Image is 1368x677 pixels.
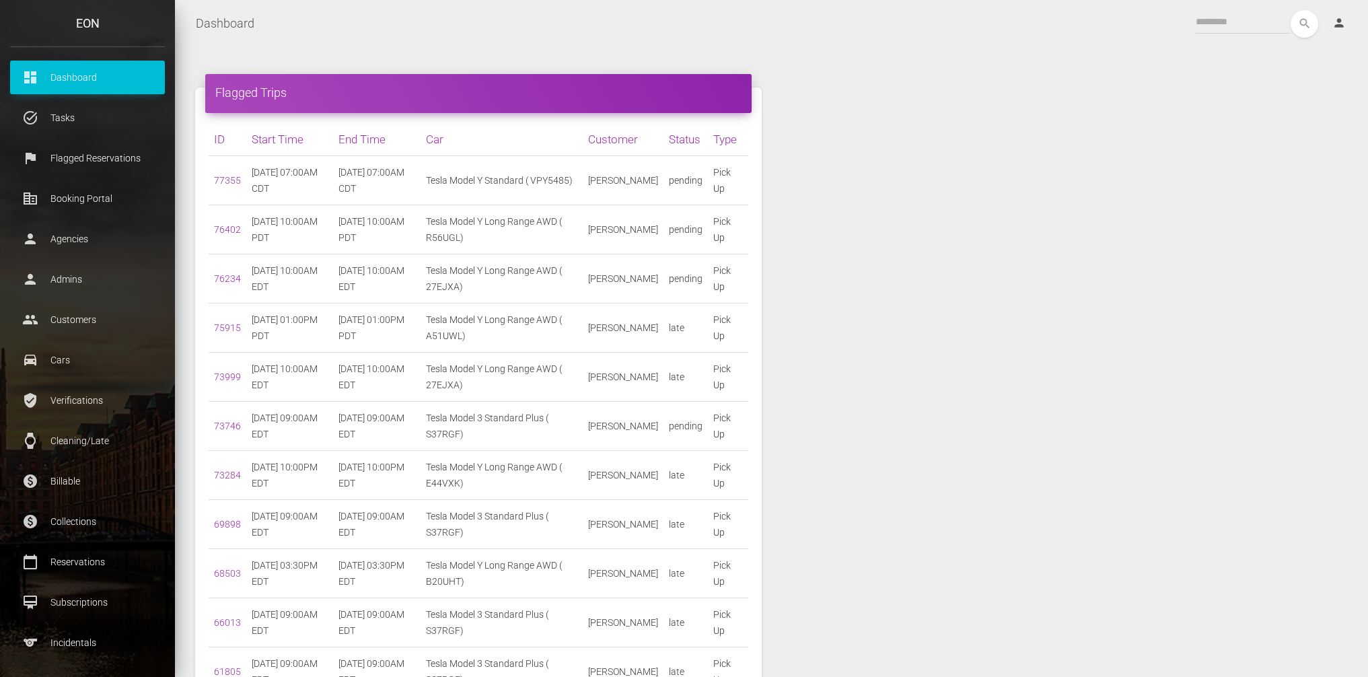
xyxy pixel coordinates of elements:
td: late [663,304,708,353]
td: [DATE] 10:00AM EDT [333,353,420,402]
a: 73284 [214,470,241,480]
td: Pick Up [708,500,748,549]
a: drive_eta Cars [10,343,165,377]
p: Reservations [20,552,155,572]
td: [DATE] 03:30PM EDT [333,549,420,598]
a: 76234 [214,273,241,284]
td: Pick Up [708,304,748,353]
p: Dashboard [20,67,155,87]
a: 66013 [214,617,241,628]
td: [PERSON_NAME] [583,451,663,500]
a: calendar_today Reservations [10,545,165,579]
p: Admins [20,269,155,289]
th: Car [421,123,583,156]
th: Status [663,123,708,156]
p: Agencies [20,229,155,249]
td: [DATE] 10:00AM EDT [333,254,420,304]
a: watch Cleaning/Late [10,424,165,458]
a: sports Incidentals [10,626,165,660]
td: [PERSON_NAME] [583,353,663,402]
td: late [663,598,708,647]
i: search [1291,10,1318,38]
td: Tesla Model 3 Standard Plus ( S37RGF) [421,402,583,451]
p: Collections [20,511,155,532]
td: [DATE] 09:00AM EDT [246,402,333,451]
td: [DATE] 09:00AM EDT [246,598,333,647]
td: [PERSON_NAME] [583,598,663,647]
td: [DATE] 10:00AM EDT [246,353,333,402]
td: [DATE] 10:00AM PDT [333,205,420,254]
p: Incidentals [20,633,155,653]
td: [DATE] 10:00PM EDT [246,451,333,500]
td: [PERSON_NAME] [583,500,663,549]
p: Subscriptions [20,592,155,612]
td: late [663,451,708,500]
td: Pick Up [708,598,748,647]
p: Flagged Reservations [20,148,155,168]
td: Pick Up [708,402,748,451]
h4: Flagged Trips [215,84,742,101]
td: Pick Up [708,205,748,254]
p: Booking Portal [20,188,155,209]
td: [PERSON_NAME] [583,156,663,205]
td: pending [663,254,708,304]
a: 68503 [214,568,241,579]
td: Tesla Model Y Long Range AWD ( E44VXK) [421,451,583,500]
a: corporate_fare Booking Portal [10,182,165,215]
th: Start Time [246,123,333,156]
a: person Admins [10,262,165,296]
th: ID [209,123,246,156]
p: Tasks [20,108,155,128]
td: [DATE] 10:00PM EDT [333,451,420,500]
a: 77355 [214,175,241,186]
td: Tesla Model Y Long Range AWD ( 27EJXA) [421,353,583,402]
td: [DATE] 09:00AM EDT [333,500,420,549]
td: pending [663,402,708,451]
td: Tesla Model Y Long Range AWD ( B20UHT) [421,549,583,598]
p: Billable [20,471,155,491]
p: Customers [20,310,155,330]
td: late [663,500,708,549]
td: [DATE] 01:00PM PDT [246,304,333,353]
td: [DATE] 09:00AM EDT [246,500,333,549]
td: [DATE] 01:00PM PDT [333,304,420,353]
td: [PERSON_NAME] [583,254,663,304]
td: [DATE] 09:00AM EDT [333,598,420,647]
td: pending [663,205,708,254]
a: paid Collections [10,505,165,538]
td: [DATE] 09:00AM EDT [333,402,420,451]
td: [PERSON_NAME] [583,549,663,598]
a: flag Flagged Reservations [10,141,165,175]
p: Verifications [20,390,155,411]
td: Tesla Model Y Long Range AWD ( R56UGL) [421,205,583,254]
td: Pick Up [708,353,748,402]
td: [DATE] 07:00AM CDT [246,156,333,205]
a: 75915 [214,322,241,333]
td: Pick Up [708,549,748,598]
a: task_alt Tasks [10,101,165,135]
td: [DATE] 10:00AM PDT [246,205,333,254]
td: Tesla Model Y Standard ( VPY5485) [421,156,583,205]
i: person [1332,16,1346,30]
th: Customer [583,123,663,156]
a: 73746 [214,421,241,431]
td: [DATE] 07:00AM CDT [333,156,420,205]
th: Type [708,123,748,156]
td: Pick Up [708,451,748,500]
td: Tesla Model 3 Standard Plus ( S37RGF) [421,598,583,647]
a: Dashboard [196,7,254,40]
td: [DATE] 10:00AM EDT [246,254,333,304]
td: pending [663,156,708,205]
td: Tesla Model Y Long Range AWD ( 27EJXA) [421,254,583,304]
td: [DATE] 03:30PM EDT [246,549,333,598]
td: late [663,353,708,402]
td: Pick Up [708,254,748,304]
a: person [1322,10,1358,37]
a: person Agencies [10,222,165,256]
a: verified_user Verifications [10,384,165,417]
td: Tesla Model 3 Standard Plus ( S37RGF) [421,500,583,549]
td: [PERSON_NAME] [583,402,663,451]
td: Tesla Model Y Long Range AWD ( A51UWL) [421,304,583,353]
a: 69898 [214,519,241,530]
td: [PERSON_NAME] [583,205,663,254]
